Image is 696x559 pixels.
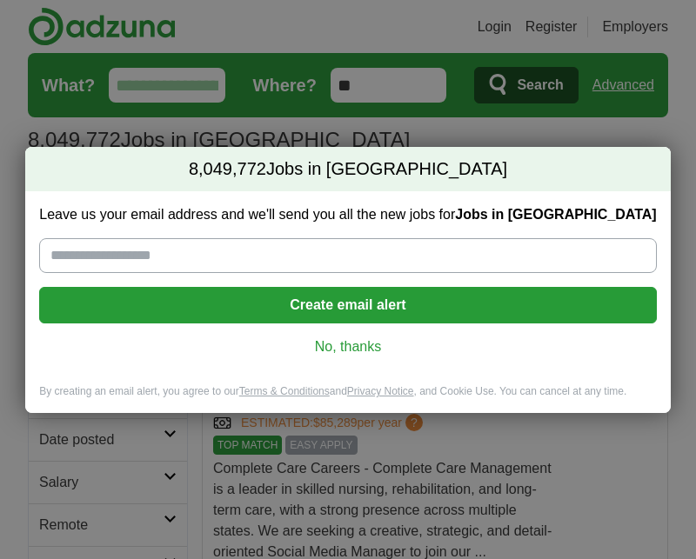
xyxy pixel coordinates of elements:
[189,157,266,182] span: 8,049,772
[39,287,656,323] button: Create email alert
[347,385,414,397] a: Privacy Notice
[239,385,330,397] a: Terms & Conditions
[455,207,656,222] strong: Jobs in [GEOGRAPHIC_DATA]
[25,384,670,413] div: By creating an email alert, you agree to our and , and Cookie Use. You can cancel at any time.
[25,147,670,192] h2: Jobs in [GEOGRAPHIC_DATA]
[53,337,642,356] a: No, thanks
[39,205,656,224] label: Leave us your email address and we'll send you all the new jobs for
